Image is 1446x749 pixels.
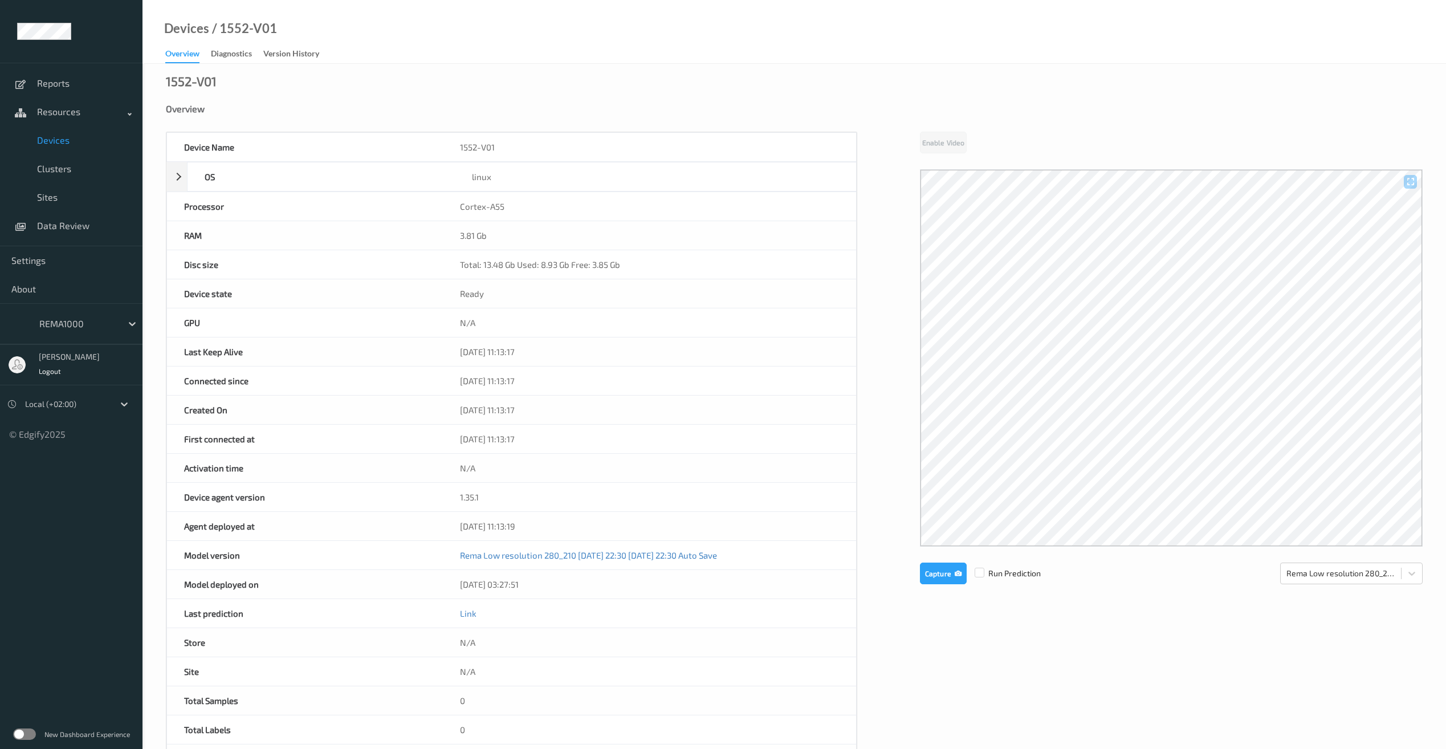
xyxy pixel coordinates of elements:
[920,132,967,153] button: Enable Video
[211,46,263,62] a: Diagnostics
[167,367,443,395] div: Connected since
[167,483,443,511] div: Device agent version
[443,686,856,715] div: 0
[167,570,443,599] div: Model deployed on
[443,133,856,161] div: 1552-V01
[443,279,856,308] div: Ready
[443,628,856,657] div: N/A
[443,396,856,424] div: [DATE] 11:13:17
[167,250,443,279] div: Disc size
[167,133,443,161] div: Device Name
[443,715,856,744] div: 0
[167,628,443,657] div: Store
[460,608,476,618] a: Link
[167,454,443,482] div: Activation time
[167,657,443,686] div: Site
[167,192,443,221] div: Processor
[167,715,443,744] div: Total Labels
[167,686,443,715] div: Total Samples
[166,75,217,87] div: 1552-V01
[443,337,856,366] div: [DATE] 11:13:17
[166,103,1423,115] div: Overview
[167,425,443,453] div: First connected at
[443,367,856,395] div: [DATE] 11:13:17
[167,512,443,540] div: Agent deployed at
[188,162,455,191] div: OS
[443,570,856,599] div: [DATE] 03:27:51
[165,48,199,63] div: Overview
[460,550,717,560] a: Rema Low resolution 280_210 [DATE] 22:30 [DATE] 22:30 Auto Save
[443,192,856,221] div: Cortex-A55
[443,657,856,686] div: N/A
[167,221,443,250] div: RAM
[167,337,443,366] div: Last Keep Alive
[167,599,443,628] div: Last prediction
[211,48,252,62] div: Diagnostics
[167,279,443,308] div: Device state
[166,162,857,192] div: OSlinux
[167,308,443,337] div: GPU
[263,46,331,62] a: Version History
[443,250,856,279] div: Total: 13.48 Gb Used: 8.93 Gb Free: 3.85 Gb
[167,396,443,424] div: Created On
[443,512,856,540] div: [DATE] 11:13:19
[455,162,856,191] div: linux
[209,23,277,34] div: / 1552-V01
[443,483,856,511] div: 1.35.1
[263,48,319,62] div: Version History
[920,563,967,584] button: Capture
[167,541,443,569] div: Model version
[443,454,856,482] div: N/A
[443,308,856,337] div: N/A
[164,23,209,34] a: Devices
[967,568,1041,579] span: Run Prediction
[443,221,856,250] div: 3.81 Gb
[165,46,211,63] a: Overview
[443,425,856,453] div: [DATE] 11:13:17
